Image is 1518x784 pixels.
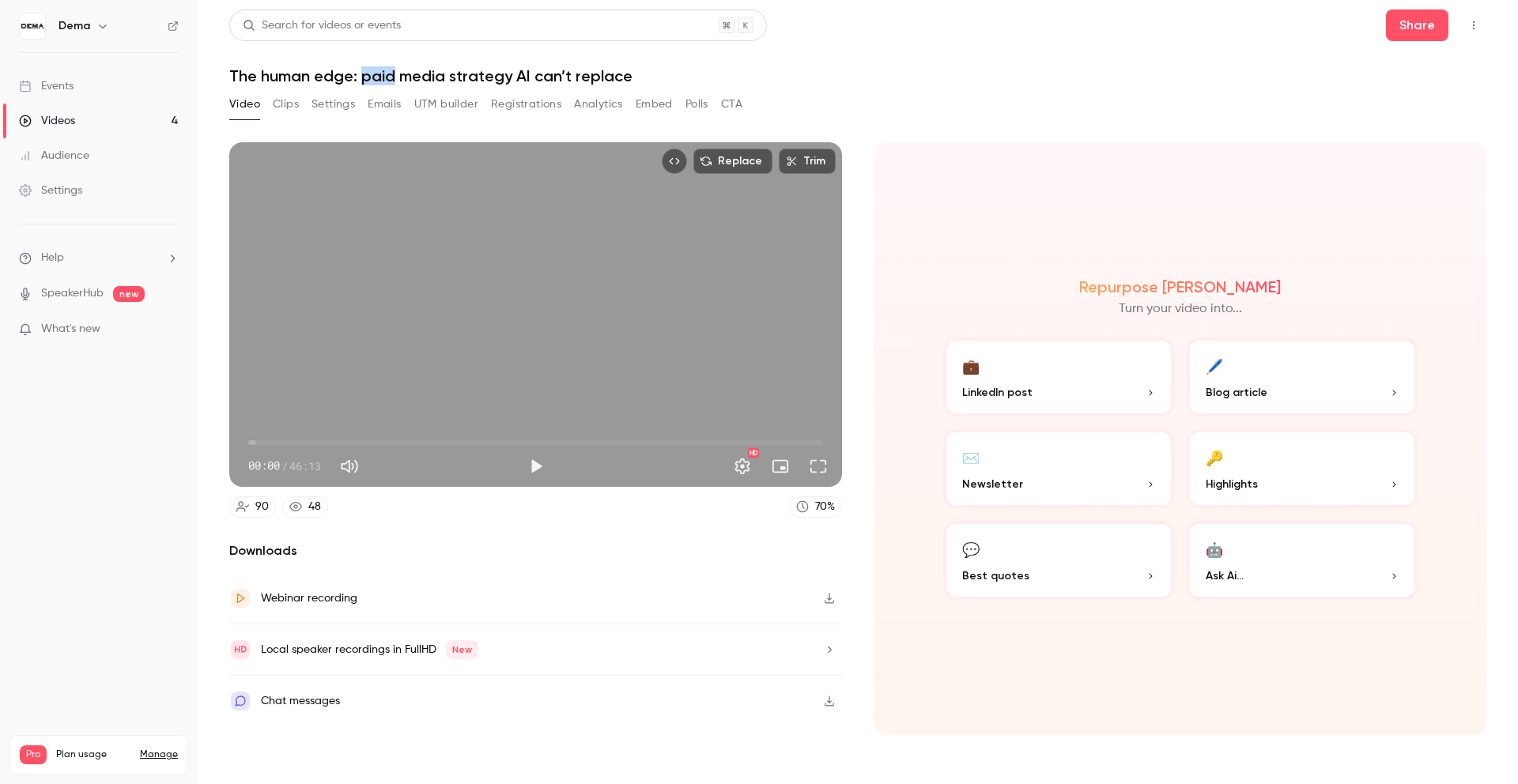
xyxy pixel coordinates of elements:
[229,66,1486,85] h1: The human edge: paid media strategy AI can’t replace
[962,537,980,561] div: 💬
[1206,476,1258,492] span: Highlights
[41,250,64,266] span: Help
[19,78,74,94] div: Events
[693,149,772,174] button: Replace
[281,458,288,474] span: /
[140,748,178,761] a: Manage
[59,18,90,34] h6: Dema
[815,499,835,515] div: 70 %
[636,92,673,117] button: Embed
[113,286,145,302] span: new
[248,458,321,474] div: 00:00
[1461,13,1486,38] button: Top Bar Actions
[20,13,45,39] img: Dema
[312,92,355,117] button: Settings
[1187,337,1418,416] button: 🖊️Blog article
[802,450,834,482] button: Full screen
[962,353,980,378] div: 💼
[414,92,478,117] button: UTM builder
[41,321,100,337] span: What's new
[943,337,1174,416] button: 💼LinkedIn post
[765,450,796,482] button: Turn on miniplayer
[943,429,1174,508] button: ✉️Newsletter
[261,589,357,608] div: Webinar recording
[1206,567,1244,584] span: Ask Ai...
[1187,429,1418,508] button: 🔑Highlights
[1206,537,1223,561] div: 🤖
[261,692,340,710] div: Chat messages
[721,92,742,117] button: CTA
[685,92,708,117] button: Polls
[1187,521,1418,600] button: 🤖Ask Ai...
[662,149,687,174] button: Embed video
[748,448,759,458] div: HD
[19,148,89,164] div: Audience
[19,183,82,198] div: Settings
[19,113,75,129] div: Videos
[574,92,623,117] button: Analytics
[1206,445,1223,469] div: 🔑
[368,92,401,117] button: Emails
[255,499,269,515] div: 90
[160,322,179,337] iframe: Noticeable Trigger
[261,640,478,659] div: Local speaker recordings in FullHD
[1119,300,1242,318] p: Turn your video into...
[1079,277,1281,296] h2: Repurpose [PERSON_NAME]
[962,384,1033,401] span: LinkedIn post
[308,499,321,515] div: 48
[19,250,179,266] li: help-dropdown-opener
[229,496,276,518] a: 90
[962,567,1029,584] span: Best quotes
[56,748,130,761] span: Plan usage
[229,541,842,560] h2: Downloads
[779,149,836,174] button: Trim
[334,450,365,482] button: Mute
[943,521,1174,600] button: 💬Best quotes
[289,458,321,474] span: 46:13
[248,458,280,474] span: 00:00
[789,496,842,518] a: 70%
[1386,9,1448,41] button: Share
[229,92,260,117] button: Video
[41,285,104,302] a: SpeakerHub
[1206,384,1267,401] span: Blog article
[962,445,980,469] div: ✉️
[727,450,758,482] button: Settings
[243,17,401,34] div: Search for videos or events
[962,476,1023,492] span: Newsletter
[446,640,478,659] span: New
[491,92,561,117] button: Registrations
[20,745,47,764] span: Pro
[520,450,552,482] button: Play
[282,496,328,518] a: 48
[273,92,299,117] button: Clips
[1206,353,1223,378] div: 🖊️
